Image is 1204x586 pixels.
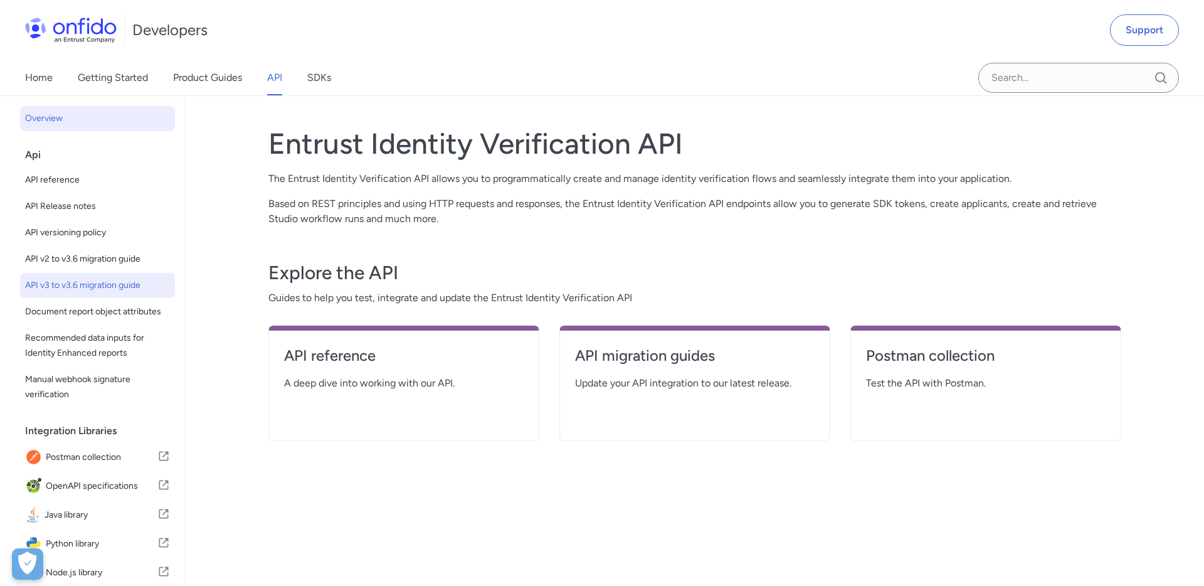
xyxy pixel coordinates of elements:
[25,18,117,43] img: Onfido Logo
[20,168,175,193] a: API reference
[268,260,1121,285] h3: Explore the API
[575,346,815,366] h4: API migration guides
[20,194,175,219] a: API Release notes
[20,472,175,500] a: IconOpenAPI specificationsOpenAPI specifications
[25,449,46,466] img: IconPostman collection
[25,199,170,214] span: API Release notes
[20,326,175,366] a: Recommended data inputs for Identity Enhanced reports
[46,535,157,553] span: Python library
[78,60,148,95] a: Getting Started
[46,564,157,582] span: Node.js library
[1110,14,1179,46] a: Support
[25,111,170,126] span: Overview
[20,444,175,471] a: IconPostman collectionPostman collection
[268,196,1121,226] p: Based on REST principles and using HTTP requests and responses, the Entrust Identity Verification...
[307,60,331,95] a: SDKs
[25,418,180,444] div: Integration Libraries
[268,126,1121,161] h1: Entrust Identity Verification API
[284,346,524,366] h4: API reference
[20,530,175,558] a: IconPython libraryPython library
[46,449,157,466] span: Postman collection
[173,60,242,95] a: Product Guides
[20,501,175,529] a: IconJava libraryJava library
[978,63,1179,93] input: Onfido search input field
[20,220,175,245] a: API versioning policy
[12,548,43,580] div: Cookie Preferences
[284,346,524,376] a: API reference
[866,376,1106,391] span: Test the API with Postman.
[267,60,282,95] a: API
[25,372,170,402] span: Manual webhook signature verification
[866,346,1106,366] h4: Postman collection
[25,506,45,524] img: IconJava library
[284,376,524,391] span: A deep dive into working with our API.
[268,290,1121,306] span: Guides to help you test, integrate and update the Entrust Identity Verification API
[20,367,175,407] a: Manual webhook signature verification
[45,506,157,524] span: Java library
[268,171,1121,186] p: The Entrust Identity Verification API allows you to programmatically create and manage identity v...
[25,252,170,267] span: API v2 to v3.6 migration guide
[12,548,43,580] button: Open Preferences
[46,477,157,495] span: OpenAPI specifications
[25,142,180,168] div: Api
[25,173,170,188] span: API reference
[25,477,46,495] img: IconOpenAPI specifications
[575,376,815,391] span: Update your API integration to our latest release.
[20,106,175,131] a: Overview
[866,346,1106,376] a: Postman collection
[20,299,175,324] a: Document report object attributes
[20,273,175,298] a: API v3 to v3.6 migration guide
[25,331,170,361] span: Recommended data inputs for Identity Enhanced reports
[575,346,815,376] a: API migration guides
[20,247,175,272] a: API v2 to v3.6 migration guide
[25,304,170,319] span: Document report object attributes
[25,60,53,95] a: Home
[25,278,170,293] span: API v3 to v3.6 migration guide
[132,20,208,40] h1: Developers
[25,535,46,553] img: IconPython library
[25,225,170,240] span: API versioning policy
